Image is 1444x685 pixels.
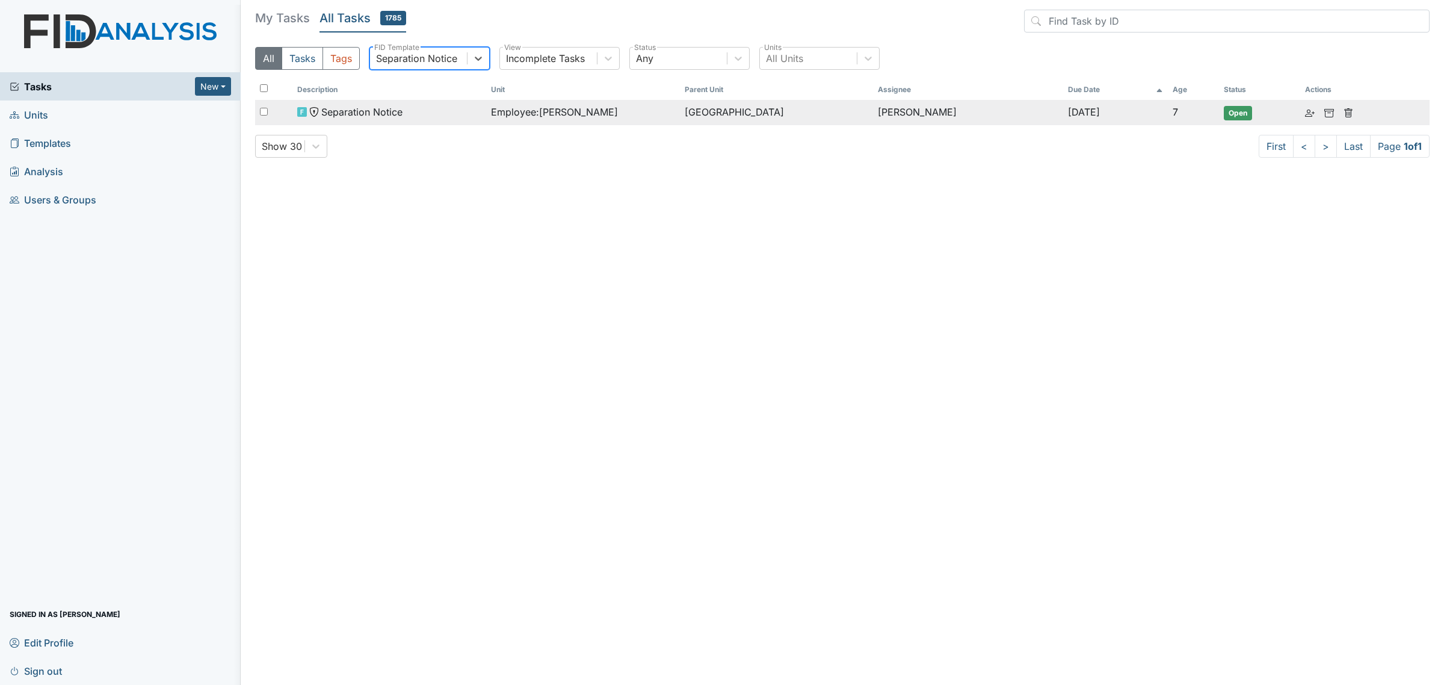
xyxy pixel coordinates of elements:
[195,77,231,96] button: New
[636,51,653,66] div: Any
[292,79,486,100] th: Toggle SortBy
[1168,79,1220,100] th: Toggle SortBy
[10,79,195,94] a: Tasks
[10,662,62,680] span: Sign out
[491,105,618,119] span: Employee : [PERSON_NAME]
[282,47,323,70] button: Tasks
[321,105,403,119] span: Separation Notice
[319,10,406,26] h5: All Tasks
[1068,106,1100,118] span: [DATE]
[680,79,874,100] th: Toggle SortBy
[506,51,585,66] div: Incomplete Tasks
[255,10,310,26] h5: My Tasks
[1324,105,1334,119] a: Archive
[260,84,268,92] input: Toggle All Rows Selected
[873,79,1063,100] th: Assignee
[10,605,120,624] span: Signed in as [PERSON_NAME]
[1336,135,1371,158] a: Last
[255,47,360,70] div: Type filter
[1024,10,1430,33] input: Find Task by ID
[10,633,73,652] span: Edit Profile
[380,11,406,25] span: 1785
[1300,79,1360,100] th: Actions
[1404,140,1422,152] strong: 1 of 1
[10,190,96,209] span: Users & Groups
[10,162,63,181] span: Analysis
[873,100,1063,125] td: [PERSON_NAME]
[1063,79,1168,100] th: Toggle SortBy
[1259,135,1430,158] nav: task-pagination
[1173,106,1178,118] span: 7
[1293,135,1315,158] a: <
[376,51,457,66] div: Separation Notice
[685,105,784,119] span: [GEOGRAPHIC_DATA]
[1370,135,1430,158] span: Page
[255,47,282,70] button: All
[766,51,803,66] div: All Units
[322,47,360,70] button: Tags
[10,105,48,124] span: Units
[1224,106,1252,120] span: Open
[486,79,680,100] th: Toggle SortBy
[1219,79,1300,100] th: Toggle SortBy
[1315,135,1337,158] a: >
[1344,105,1353,119] a: Delete
[1259,135,1294,158] a: First
[262,139,302,153] div: Show 30
[10,134,71,152] span: Templates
